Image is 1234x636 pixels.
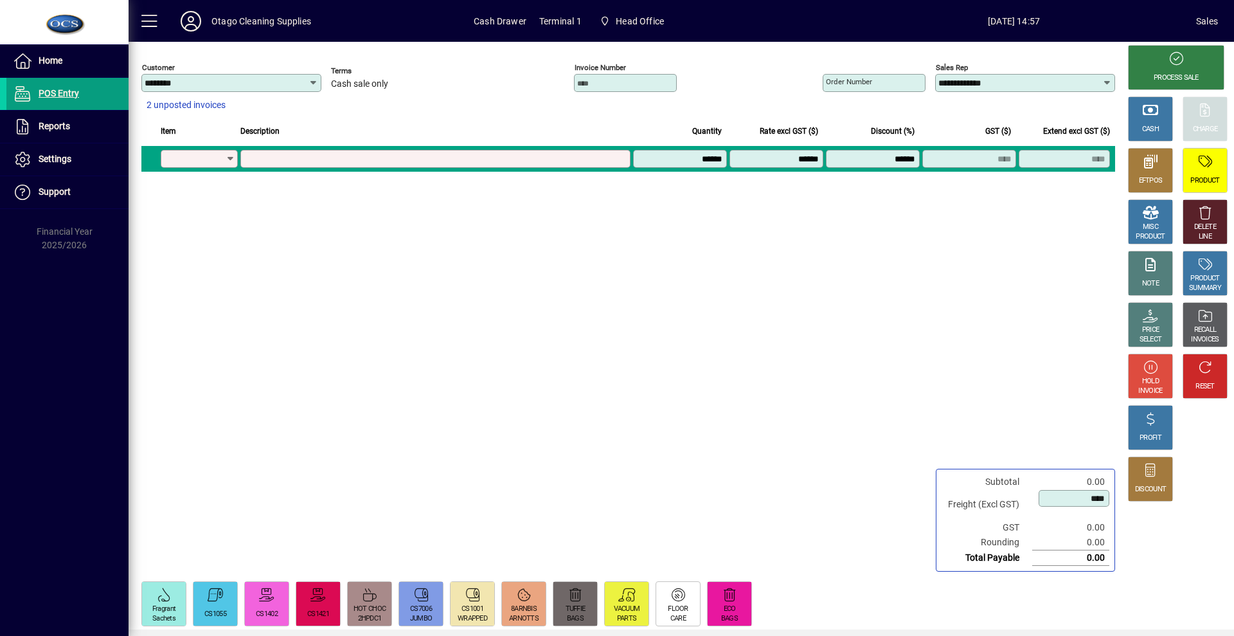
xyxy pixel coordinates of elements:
[566,604,586,614] div: TUFFIE
[1195,382,1215,392] div: RESET
[1194,223,1216,232] div: DELETE
[985,124,1011,138] span: GST ($)
[1043,124,1110,138] span: Extend excl GST ($)
[307,610,329,619] div: CS1421
[668,604,688,614] div: FLOOR
[6,176,129,208] a: Support
[39,88,79,98] span: POS Entry
[39,121,70,131] span: Reports
[1191,335,1219,345] div: INVOICES
[6,45,129,77] a: Home
[1139,176,1163,186] div: EFTPOS
[474,11,526,32] span: Cash Drawer
[942,520,1032,535] td: GST
[152,604,175,614] div: Fragrant
[240,124,280,138] span: Description
[1199,232,1212,242] div: LINE
[39,154,71,164] span: Settings
[1154,73,1199,83] div: PROCESS SALE
[1136,232,1165,242] div: PRODUCT
[461,604,483,614] div: CS1001
[760,124,818,138] span: Rate excl GST ($)
[1032,475,1109,489] td: 0.00
[1032,520,1109,535] td: 0.00
[616,11,664,32] span: Head Office
[1142,325,1159,335] div: PRICE
[509,614,539,624] div: ARNOTTS
[617,614,637,624] div: PARTS
[152,614,175,624] div: Sachets
[1196,11,1218,32] div: Sales
[692,124,722,138] span: Quantity
[170,10,211,33] button: Profile
[1143,223,1158,232] div: MISC
[1194,325,1217,335] div: RECALL
[826,77,872,86] mat-label: Order number
[567,614,584,624] div: BAGS
[936,63,968,72] mat-label: Sales rep
[1140,335,1162,345] div: SELECT
[942,550,1032,566] td: Total Payable
[942,535,1032,550] td: Rounding
[142,63,175,72] mat-label: Customer
[942,475,1032,489] td: Subtotal
[1138,386,1162,396] div: INVOICE
[539,11,582,32] span: Terminal 1
[614,604,640,614] div: VACUUM
[871,124,915,138] span: Discount (%)
[511,604,537,614] div: 8ARNBIS
[721,614,738,624] div: BAGS
[410,614,433,624] div: JUMBO
[204,610,226,619] div: CS1055
[39,186,71,197] span: Support
[161,124,176,138] span: Item
[1140,433,1161,443] div: PROFIT
[1032,550,1109,566] td: 0.00
[724,604,736,614] div: ECO
[6,111,129,143] a: Reports
[331,67,408,75] span: Terms
[39,55,62,66] span: Home
[211,11,311,32] div: Otago Cleaning Supplies
[1190,274,1219,284] div: PRODUCT
[1193,125,1218,134] div: CHARGE
[1189,284,1221,293] div: SUMMARY
[1142,377,1159,386] div: HOLD
[1135,485,1166,495] div: DISCOUNT
[410,604,432,614] div: CS7006
[141,94,231,117] button: 2 unposted invoices
[1032,535,1109,550] td: 0.00
[147,98,226,112] span: 2 unposted invoices
[1142,125,1159,134] div: CASH
[1142,279,1159,289] div: NOTE
[595,10,669,33] span: Head Office
[942,489,1032,520] td: Freight (Excl GST)
[256,610,278,619] div: CS1402
[832,11,1196,32] span: [DATE] 14:57
[1190,176,1219,186] div: PRODUCT
[458,614,487,624] div: WRAPPED
[6,143,129,176] a: Settings
[575,63,626,72] mat-label: Invoice number
[331,79,388,89] span: Cash sale only
[670,614,686,624] div: CARE
[353,604,386,614] div: HOT CHOC
[358,614,382,624] div: 2HPDC1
